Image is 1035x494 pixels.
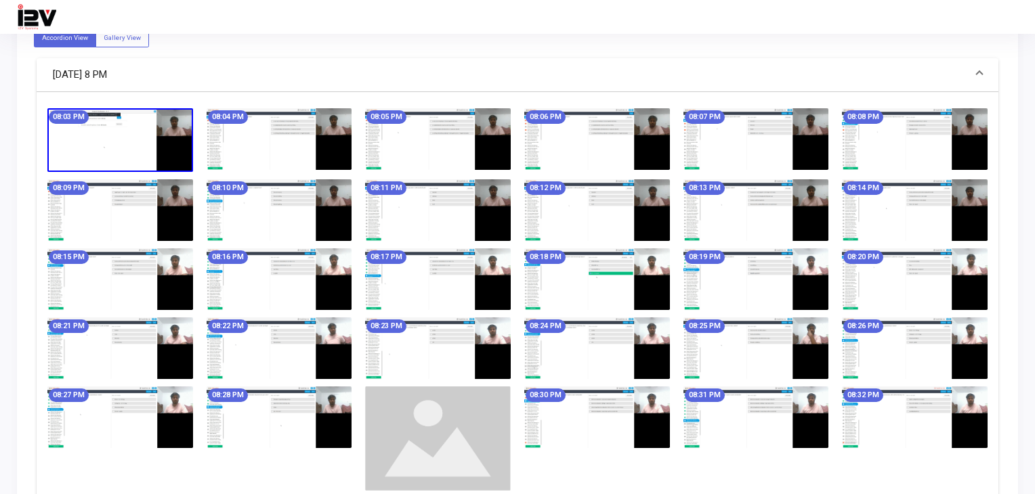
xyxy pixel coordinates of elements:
mat-chip: 08:09 PM [49,181,89,195]
img: screenshot-1754490998840.jpeg [524,108,670,170]
mat-chip: 08:30 PM [526,388,566,402]
mat-panel-title: [DATE] 8 PM [53,67,966,83]
img: screenshot-1754491058913.jpeg [683,108,829,170]
img: screenshot-1754491598870.jpeg [207,248,352,310]
label: Accordion View [34,28,96,47]
img: screenshot-1754492498899.jpeg [683,386,829,448]
img: image_loading.png [365,386,511,491]
mat-chip: 08:32 PM [843,388,883,402]
mat-chip: 08:26 PM [843,319,883,333]
mat-chip: 08:03 PM [49,110,89,124]
mat-chip: 08:04 PM [208,110,248,124]
mat-chip: 08:21 PM [49,319,89,333]
mat-chip: 08:27 PM [49,388,89,402]
img: screenshot-1754491238859.jpeg [207,179,352,241]
mat-chip: 08:19 PM [685,250,725,264]
mat-chip: 08:07 PM [685,110,725,124]
img: screenshot-1754490938859.jpeg [365,108,511,170]
mat-chip: 08:22 PM [208,319,248,333]
img: screenshot-1754491778663.jpeg [683,248,829,310]
mat-chip: 08:05 PM [366,110,406,124]
img: screenshot-1754491898869.jpeg [47,317,193,379]
mat-chip: 08:24 PM [526,319,566,333]
mat-chip: 08:17 PM [366,250,406,264]
img: screenshot-1754492258885.jpeg [47,386,193,448]
img: screenshot-1754491658816.jpeg [365,248,511,310]
mat-chip: 08:12 PM [526,181,566,195]
img: screenshot-1754491718881.jpeg [524,248,670,310]
label: Gallery View [96,28,149,47]
mat-chip: 08:08 PM [843,110,883,124]
mat-chip: 08:31 PM [685,388,725,402]
mat-chip: 08:23 PM [366,319,406,333]
img: screenshot-1754490818624.jpeg [47,108,193,171]
mat-chip: 08:15 PM [49,250,89,264]
img: screenshot-1754490878881.jpeg [207,108,352,170]
mat-chip: 08:18 PM [526,250,566,264]
mat-chip: 08:14 PM [843,181,883,195]
img: screenshot-1754492078651.jpeg [524,317,670,379]
img: screenshot-1754492438918.jpeg [524,386,670,448]
img: screenshot-1754492198914.jpeg [842,317,988,379]
mat-chip: 08:11 PM [366,181,406,195]
mat-chip: 08:06 PM [526,110,566,124]
mat-chip: 08:25 PM [685,319,725,333]
img: screenshot-1754491538742.jpeg [47,248,193,310]
img: screenshot-1754491358815.jpeg [524,179,670,241]
img: screenshot-1754492138907.jpeg [683,317,829,379]
img: screenshot-1754491298905.jpeg [365,179,511,241]
img: screenshot-1754491118892.jpeg [842,108,988,170]
mat-chip: 08:16 PM [208,250,248,264]
img: screenshot-1754492018880.jpeg [365,317,511,379]
img: screenshot-1754491958895.jpeg [207,317,352,379]
img: screenshot-1754492558781.jpeg [842,386,988,448]
mat-chip: 08:13 PM [685,181,725,195]
mat-chip: 08:10 PM [208,181,248,195]
img: screenshot-1754491178882.jpeg [47,179,193,241]
img: screenshot-1754491418892.jpeg [683,179,829,241]
mat-chip: 08:20 PM [843,250,883,264]
mat-expansion-panel-header: [DATE] 8 PM [37,58,998,92]
img: screenshot-1754492318769.jpeg [207,386,352,448]
img: screenshot-1754491478862.jpeg [842,179,988,241]
img: screenshot-1754491838838.jpeg [842,248,988,310]
img: logo [17,3,56,30]
mat-chip: 08:28 PM [208,388,248,402]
